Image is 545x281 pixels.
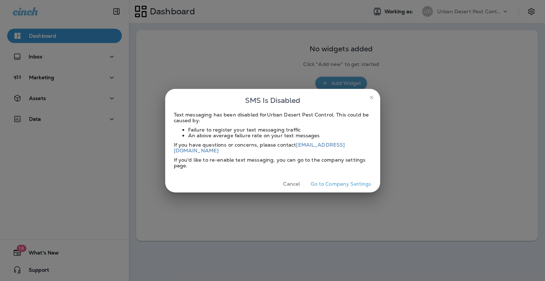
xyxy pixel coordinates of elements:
[245,95,300,106] span: SMS Is Disabled
[278,178,305,190] button: Cancel
[366,92,377,103] button: close
[308,178,374,190] button: Go to Company Settings
[174,142,345,154] a: [EMAIL_ADDRESS][DOMAIN_NAME]
[174,157,372,168] div: If you'd like to re-enable text messaging, you can go to the company settings page.
[188,133,372,138] li: An above average failure rate on your text messages
[174,142,372,153] div: If you have questions or concerns, please contact
[174,112,372,123] div: Text messaging has been disabled for Urban Desert Pest Control . This could be caused by:
[188,127,372,133] li: Failure to register your text messaging traffic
